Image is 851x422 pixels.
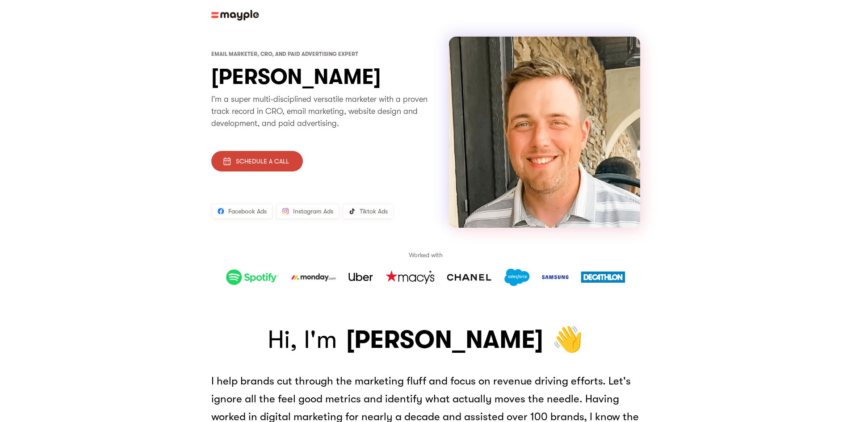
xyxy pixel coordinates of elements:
div: Email Marketer, CRO, and Paid Advertising Expert [211,47,431,61]
a: Tiktok Ads [348,208,388,215]
div: Schedule a call [236,157,289,166]
h1: [PERSON_NAME] [211,65,431,90]
a: Instagram Ads [282,208,333,215]
div: Worked with [226,251,626,259]
div: 👋 [552,322,583,358]
a: Facebook Ads [217,208,267,215]
div: Facebook Ads [228,208,267,215]
div: [PERSON_NAME] [346,322,543,358]
h3: Hi, I'm [268,333,337,347]
p: I’m a super multi-disciplined versatile marketer with a proven track record in CRO, email marketi... [211,93,431,130]
div: Instagram Ads [293,208,333,215]
div: Tiktok Ads [360,208,388,215]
